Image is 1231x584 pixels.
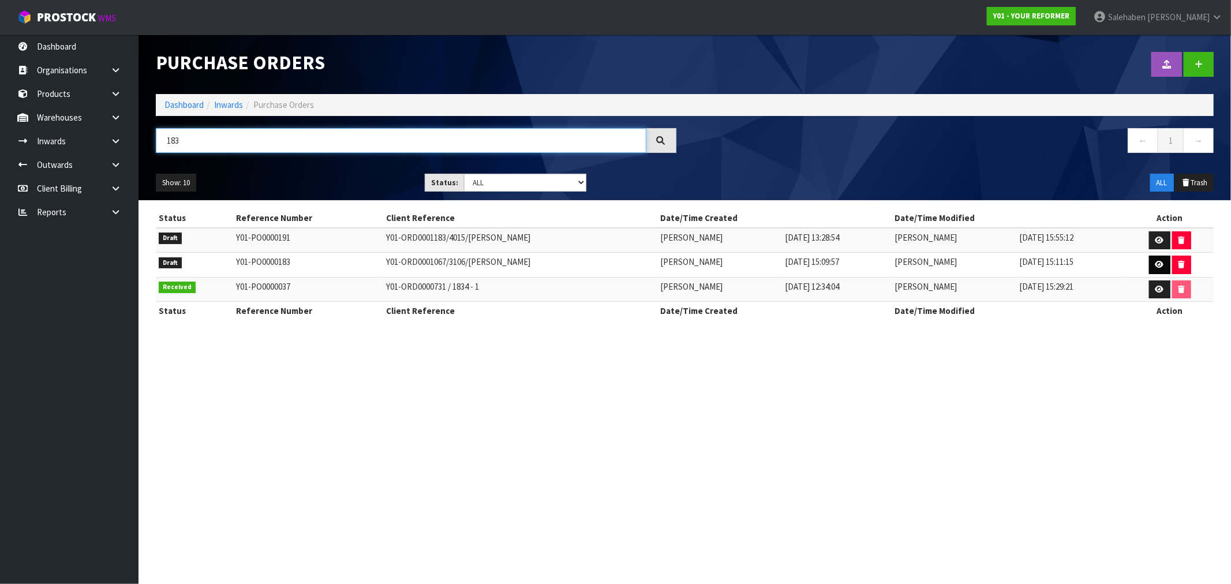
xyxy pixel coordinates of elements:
span: [DATE] 15:09:57 [785,256,839,267]
th: Status [156,302,233,320]
span: [PERSON_NAME] [1147,12,1210,23]
a: 1 [1158,128,1184,153]
span: [DATE] 15:29:21 [1019,281,1073,292]
th: Date/Time Modified [892,209,1126,227]
a: ← [1128,128,1158,153]
span: [PERSON_NAME] [895,256,957,267]
td: Y01-PO0000183 [233,253,383,278]
span: [PERSON_NAME] [660,232,723,243]
nav: Page navigation [694,128,1214,156]
span: [PERSON_NAME] [895,281,957,292]
strong: Y01 - YOUR REFORMER [993,11,1069,21]
td: Y01-ORD0001183/4015/[PERSON_NAME] [383,228,657,253]
a: Inwards [214,99,243,110]
th: Action [1126,302,1214,320]
th: Status [156,209,233,227]
span: [PERSON_NAME] [660,281,723,292]
button: ALL [1150,174,1174,192]
a: → [1183,128,1214,153]
input: Search purchase orders [156,128,646,153]
th: Reference Number [233,302,383,320]
th: Date/Time Modified [892,302,1126,320]
td: Y01-ORD0000731 / 1834 - 1 [383,277,657,302]
span: ProStock [37,10,96,25]
span: Received [159,282,196,293]
span: [DATE] 13:28:54 [785,232,839,243]
span: [PERSON_NAME] [895,232,957,243]
h1: Purchase Orders [156,52,676,73]
button: Trash [1175,174,1214,192]
span: [DATE] 15:11:15 [1019,256,1073,267]
td: Y01-PO0000037 [233,277,383,302]
td: Y01-ORD0001067/3106/[PERSON_NAME] [383,253,657,278]
span: [DATE] 15:55:12 [1019,232,1073,243]
th: Date/Time Created [657,302,892,320]
strong: Status: [431,178,458,188]
span: Draft [159,257,182,269]
small: WMS [98,13,116,24]
td: Y01-PO0000191 [233,228,383,253]
span: [PERSON_NAME] [660,256,723,267]
a: Y01 - YOUR REFORMER [987,7,1076,25]
span: Salehaben [1108,12,1146,23]
img: cube-alt.png [17,10,32,24]
span: Draft [159,233,182,244]
th: Client Reference [383,302,657,320]
span: Purchase Orders [253,99,314,110]
th: Reference Number [233,209,383,227]
button: Show: 10 [156,174,196,192]
th: Client Reference [383,209,657,227]
th: Action [1126,209,1214,227]
th: Date/Time Created [657,209,892,227]
a: Dashboard [164,99,204,110]
span: [DATE] 12:34:04 [785,281,839,292]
